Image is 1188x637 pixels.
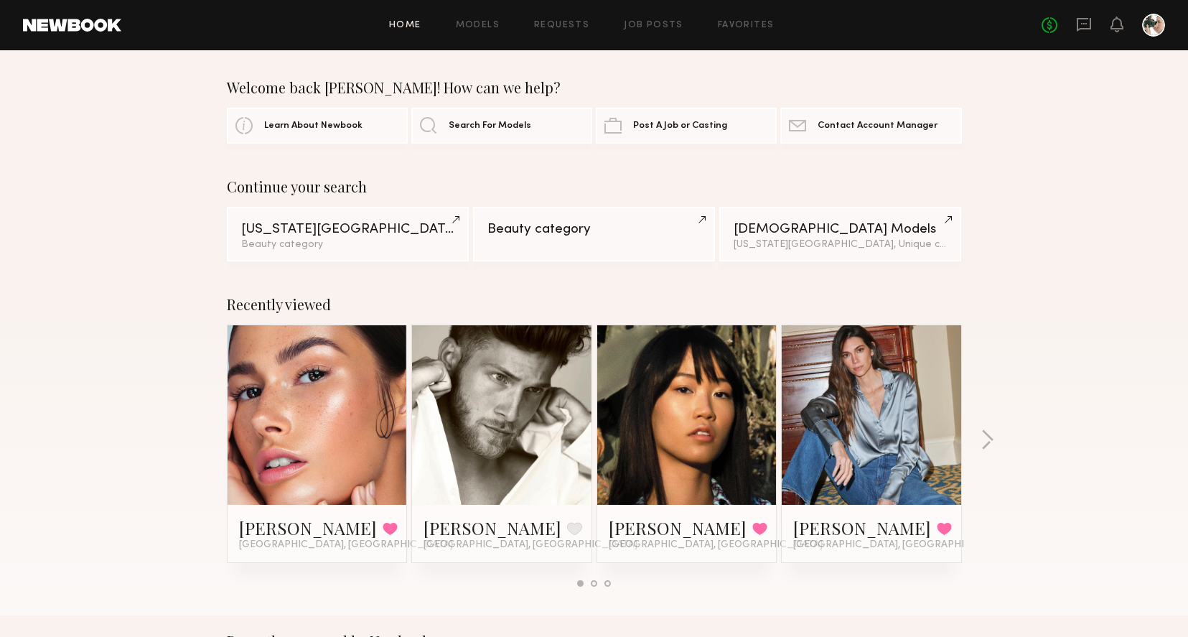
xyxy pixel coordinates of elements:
[264,121,363,131] span: Learn About Newbook
[793,539,1007,551] span: [GEOGRAPHIC_DATA], [GEOGRAPHIC_DATA]
[818,121,937,131] span: Contact Account Manager
[780,108,961,144] a: Contact Account Manager
[793,516,931,539] a: [PERSON_NAME]
[241,240,454,250] div: Beauty category
[227,108,408,144] a: Learn About Newbook
[227,296,962,313] div: Recently viewed
[534,21,589,30] a: Requests
[239,516,377,539] a: [PERSON_NAME]
[734,223,947,236] div: [DEMOGRAPHIC_DATA] Models
[424,539,637,551] span: [GEOGRAPHIC_DATA], [GEOGRAPHIC_DATA]
[241,223,454,236] div: [US_STATE][GEOGRAPHIC_DATA]
[449,121,531,131] span: Search For Models
[473,207,715,261] a: Beauty category
[719,207,961,261] a: [DEMOGRAPHIC_DATA] Models[US_STATE][GEOGRAPHIC_DATA], Unique category
[389,21,421,30] a: Home
[227,207,469,261] a: [US_STATE][GEOGRAPHIC_DATA]Beauty category
[487,223,701,236] div: Beauty category
[596,108,777,144] a: Post A Job or Casting
[227,79,962,96] div: Welcome back [PERSON_NAME]! How can we help?
[456,21,500,30] a: Models
[424,516,561,539] a: [PERSON_NAME]
[734,240,947,250] div: [US_STATE][GEOGRAPHIC_DATA], Unique category
[227,178,962,195] div: Continue your search
[411,108,592,144] a: Search For Models
[718,21,775,30] a: Favorites
[624,21,683,30] a: Job Posts
[609,516,747,539] a: [PERSON_NAME]
[239,539,453,551] span: [GEOGRAPHIC_DATA], [GEOGRAPHIC_DATA]
[609,539,823,551] span: [GEOGRAPHIC_DATA], [GEOGRAPHIC_DATA]
[633,121,727,131] span: Post A Job or Casting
